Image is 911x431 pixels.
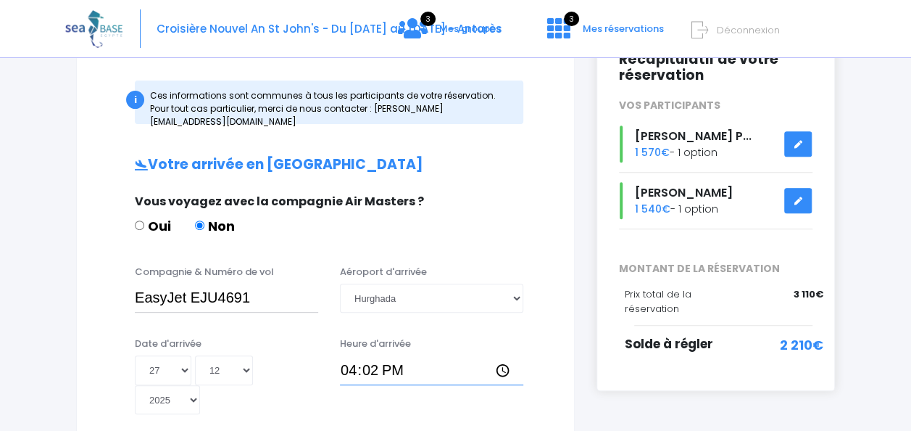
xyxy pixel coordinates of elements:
[420,12,436,26] span: 3
[439,22,501,36] span: Mes groupes
[135,193,424,210] span: Vous voyagez avec la compagnie Air Masters ?
[340,265,427,279] label: Aéroport d'arrivée
[135,221,144,230] input: Oui
[794,287,823,302] span: 3 110€
[157,21,502,36] span: Croisière Nouvel An St John's - Du [DATE] au [DATE] - Antarès
[126,91,144,109] div: i
[340,337,411,351] label: Heure d'arrivée
[135,265,274,279] label: Compagnie & Numéro de vol
[106,157,545,173] h2: Votre arrivée en [GEOGRAPHIC_DATA]
[635,145,670,160] span: 1 570€
[608,182,823,219] div: - 1 option
[780,335,823,355] span: 2 210€
[717,23,780,37] span: Déconnexion
[195,221,204,230] input: Non
[625,287,691,316] span: Prix total de la réservation
[619,52,812,85] h2: Récapitulatif de votre réservation
[135,216,171,236] label: Oui
[608,126,823,163] div: - 1 option
[635,184,733,201] span: [PERSON_NAME]
[386,27,512,41] a: 3 Mes groupes
[135,81,523,124] div: Ces informations sont communes à tous les participants de votre réservation. Pour tout cas partic...
[608,261,823,276] span: MONTANT DE LA RÉSERVATION
[608,98,823,113] div: VOS PARTICIPANTS
[195,216,235,236] label: Non
[564,12,579,26] span: 3
[625,335,713,353] span: Solde à régler
[635,202,670,216] span: 1 540€
[536,27,673,41] a: 3 Mes réservations
[635,128,752,144] span: [PERSON_NAME] P...
[583,22,664,36] span: Mes réservations
[135,337,201,351] label: Date d'arrivée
